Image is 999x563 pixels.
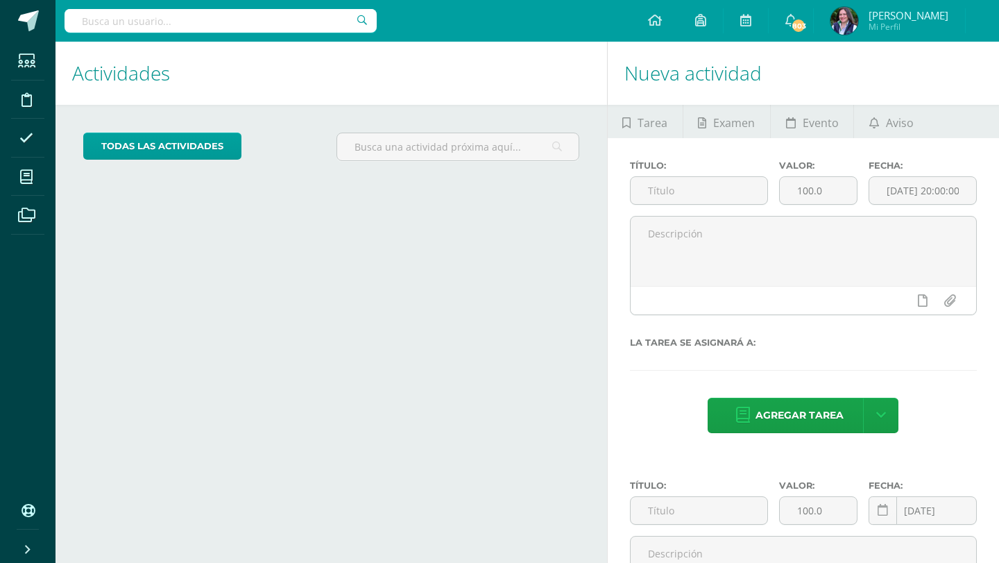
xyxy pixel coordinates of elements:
[630,480,768,491] label: Título:
[624,42,982,105] h1: Nueva actividad
[803,106,839,140] span: Evento
[683,105,770,138] a: Examen
[631,497,767,524] input: Título
[65,9,377,33] input: Busca un usuario...
[869,21,948,33] span: Mi Perfil
[869,177,976,204] input: Fecha de entrega
[630,160,768,171] label: Título:
[630,337,977,348] label: La tarea se asignará a:
[886,106,914,140] span: Aviso
[337,133,578,160] input: Busca una actividad próxima aquí...
[780,177,857,204] input: Puntos máximos
[869,160,977,171] label: Fecha:
[869,497,976,524] input: Fecha de entrega
[83,133,241,160] a: todas las Actividades
[779,480,857,491] label: Valor:
[779,160,857,171] label: Valor:
[72,42,590,105] h1: Actividades
[780,497,857,524] input: Puntos máximos
[631,177,767,204] input: Título
[771,105,853,138] a: Evento
[869,480,977,491] label: Fecha:
[608,105,683,138] a: Tarea
[791,18,806,33] span: 803
[713,106,755,140] span: Examen
[755,398,844,432] span: Agregar tarea
[638,106,667,140] span: Tarea
[869,8,948,22] span: [PERSON_NAME]
[830,7,858,35] img: 70a828d23ffa330027df4d84a679141b.png
[854,105,928,138] a: Aviso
